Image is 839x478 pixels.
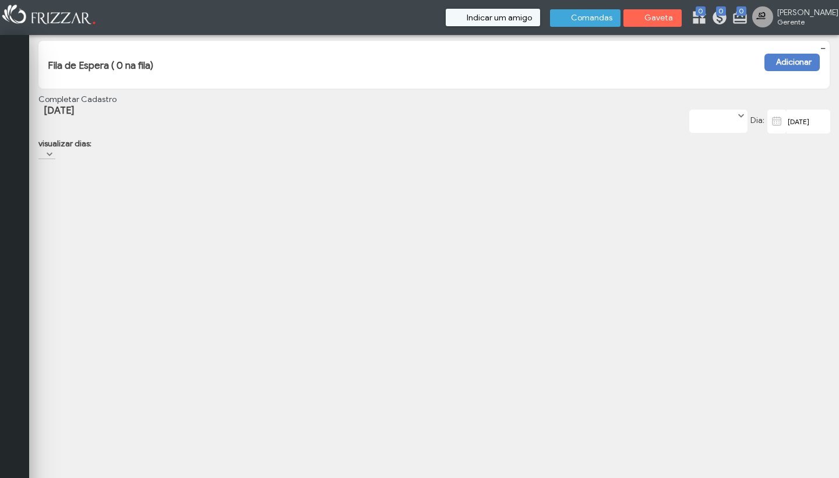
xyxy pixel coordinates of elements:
[623,9,682,27] button: Gaveta
[752,6,833,30] a: [PERSON_NAME] Gerente
[764,54,820,71] button: Adicionar
[446,9,540,26] button: Indicar um amigo
[711,9,723,28] a: 0
[750,115,764,125] span: Dia:
[777,17,830,26] span: Gerente
[550,9,621,27] button: Comandas
[691,9,703,28] a: 0
[44,104,74,117] span: [DATE]
[696,6,706,16] span: 0
[38,139,91,149] label: visualizar dias:
[777,8,830,17] span: [PERSON_NAME]
[732,9,743,28] a: 0
[467,14,532,22] span: Indicar um amigo
[48,59,153,72] h3: Fila de Espera ( 0 na fila)
[644,14,674,22] span: Gaveta
[770,114,784,128] img: calendar-01.svg
[571,14,612,22] span: Comandas
[817,43,829,54] button: −
[787,110,830,133] input: data
[736,6,746,16] span: 0
[716,6,726,16] span: 0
